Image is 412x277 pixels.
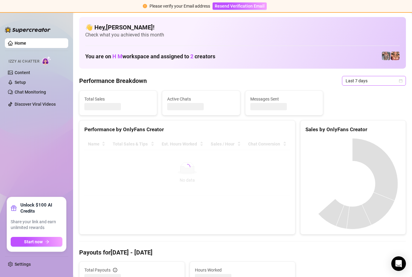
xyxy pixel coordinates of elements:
[167,96,235,102] span: Active Chats
[11,237,62,247] button: Start nowarrow-right
[391,52,400,60] img: pennylondon
[399,79,403,83] span: calendar
[84,125,290,134] div: Performance by OnlyFans Creator
[213,2,267,10] button: Resend Verification Email
[11,205,17,211] span: gift
[84,96,152,102] span: Total Sales
[113,268,117,272] span: info-circle
[143,4,147,8] span: exclamation-circle
[305,125,401,134] div: Sales by OnlyFans Creator
[85,32,400,38] span: Check what you achieved this month
[11,219,62,231] span: Share your link and earn unlimited rewards
[215,4,265,9] span: Resend Verification Email
[79,77,147,85] h4: Performance Breakdown
[15,262,31,267] a: Settings
[20,202,62,214] strong: Unlock $100 AI Credits
[150,3,210,9] div: Please verify your Email address
[250,96,318,102] span: Messages Sent
[184,164,191,170] span: loading
[79,248,406,257] h4: Payouts for [DATE] - [DATE]
[382,52,390,60] img: pennylondonvip
[45,240,49,244] span: arrow-right
[9,59,39,64] span: Izzy AI Chatter
[85,53,215,60] h1: You are on workspace and assigned to creators
[346,76,402,85] span: Last 7 days
[190,53,193,60] span: 2
[85,23,400,32] h4: 👋 Hey, [PERSON_NAME] !
[24,239,43,244] span: Start now
[42,56,51,65] img: AI Chatter
[15,70,30,75] a: Content
[112,53,122,60] span: H M
[5,27,51,33] img: logo-BBDzfeDw.svg
[84,267,111,273] span: Total Payouts
[15,80,26,85] a: Setup
[15,90,46,94] a: Chat Monitoring
[391,256,406,271] div: Open Intercom Messenger
[15,41,26,46] a: Home
[15,102,56,107] a: Discover Viral Videos
[195,267,290,273] span: Hours Worked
